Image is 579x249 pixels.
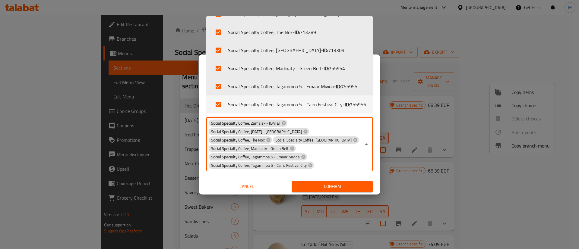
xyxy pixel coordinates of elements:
b: - ID: [334,83,341,90]
div: Social Specialty Coffee, Zamalek - [DATE] [209,120,287,127]
span: Social Specialty Coffee, Zamalek - [DATE] [209,120,283,126]
span: Social Specialty Coffee, [GEOGRAPHIC_DATA] [273,137,354,143]
b: - ID: [293,29,300,36]
span: Social Specialty Coffee, [DATE] - [GEOGRAPHIC_DATA] [209,129,304,135]
b: - ID: [321,47,328,54]
span: 660392 [346,11,363,18]
span: Social Specialty Coffee, Tagammoa 5 - Emaar Mivida [209,154,302,160]
span: Social Specialty Coffee, Tagammoa 5 - Cairo Festival City [209,163,309,168]
div: Social Specialty Coffee, Tagammoa 5 - Cairo Festival City [209,162,314,169]
span: Confirm [297,183,368,190]
span: 755954 [329,65,345,72]
span: Social Specialty Coffee, Madinaty - Green Belt [209,146,291,151]
span: Cancel [209,183,285,190]
div: Social Specialty Coffee, Madinaty - Green Belt [209,145,296,152]
div: Social Specialty Coffee, Tagammoa 5 - Emaar Mivida [209,153,307,160]
span: 713309 [328,47,344,54]
button: Close [362,140,371,148]
b: - ID: [321,65,329,72]
span: 755955 [341,83,357,90]
li: Social Specialty Coffee, Madinaty - Green Belt [206,59,373,77]
button: Cancel [206,181,287,192]
span: Social Specialty Coffee, The Nox [209,137,267,143]
li: Social Specialty Coffee, The Nox [206,23,373,41]
b: - ID: [339,11,346,18]
div: Social Specialty Coffee, [GEOGRAPHIC_DATA] [273,136,359,144]
button: Confirm [292,181,373,192]
li: Social Specialty Coffee, [GEOGRAPHIC_DATA] [206,41,373,59]
li: Social Specialty Coffee, Tagammoa 5 - Emaar Mivida [206,77,373,95]
div: Social Specialty Coffee, The Nox [209,136,272,144]
span: 713289 [300,29,316,36]
li: Social Specialty Coffee, Tagammoa 5 - Cairo Festival City [206,95,373,114]
span: 755956 [350,101,366,108]
b: - ID: [343,101,350,108]
div: Social Specialty Coffee, [DATE] - [GEOGRAPHIC_DATA] [209,128,309,135]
